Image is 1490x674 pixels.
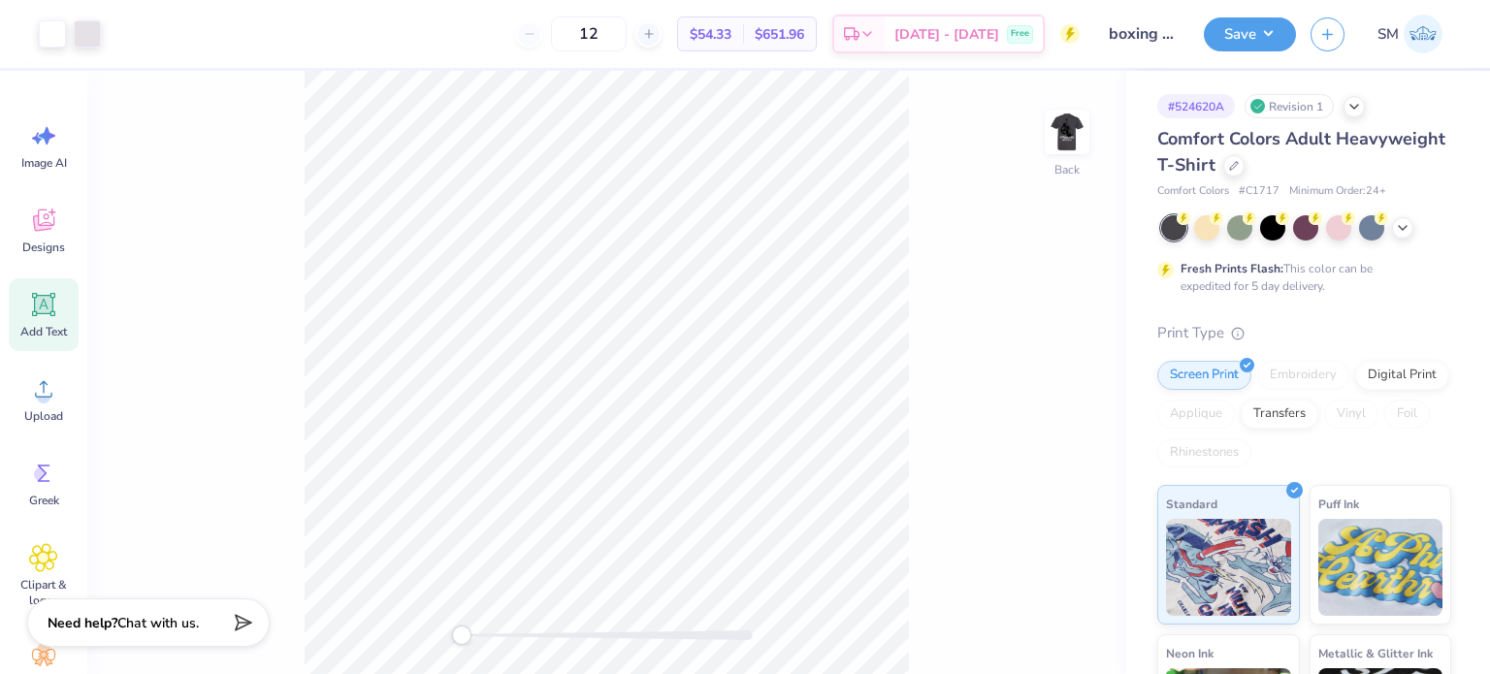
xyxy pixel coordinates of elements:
[1166,519,1291,616] img: Standard
[1404,15,1442,53] img: Shruthi Mohan
[1048,112,1086,151] img: Back
[20,324,67,339] span: Add Text
[1241,400,1318,429] div: Transfers
[1157,438,1251,467] div: Rhinestones
[1318,519,1443,616] img: Puff Ink
[48,614,117,632] strong: Need help?
[1355,361,1449,390] div: Digital Print
[1094,15,1189,53] input: Untitled Design
[1157,322,1451,344] div: Print Type
[1157,400,1235,429] div: Applique
[12,577,76,608] span: Clipart & logos
[1324,400,1378,429] div: Vinyl
[1054,161,1080,178] div: Back
[1011,27,1029,41] span: Free
[1166,494,1217,514] span: Standard
[22,240,65,255] span: Designs
[1181,260,1419,295] div: This color can be expedited for 5 day delivery.
[894,24,999,45] span: [DATE] - [DATE]
[21,155,67,171] span: Image AI
[1318,643,1433,663] span: Metallic & Glitter Ink
[1157,361,1251,390] div: Screen Print
[1181,261,1283,276] strong: Fresh Prints Flash:
[1166,643,1214,663] span: Neon Ink
[1257,361,1349,390] div: Embroidery
[755,24,804,45] span: $651.96
[1377,23,1399,46] span: SM
[551,16,627,51] input: – –
[117,614,199,632] span: Chat with us.
[452,626,471,645] div: Accessibility label
[1239,183,1279,200] span: # C1717
[690,24,731,45] span: $54.33
[1157,127,1445,177] span: Comfort Colors Adult Heavyweight T-Shirt
[1369,15,1451,53] a: SM
[1384,400,1430,429] div: Foil
[1204,17,1296,51] button: Save
[1157,183,1229,200] span: Comfort Colors
[1245,94,1334,118] div: Revision 1
[1289,183,1386,200] span: Minimum Order: 24 +
[1157,94,1235,118] div: # 524620A
[29,493,59,508] span: Greek
[1318,494,1359,514] span: Puff Ink
[24,408,63,424] span: Upload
